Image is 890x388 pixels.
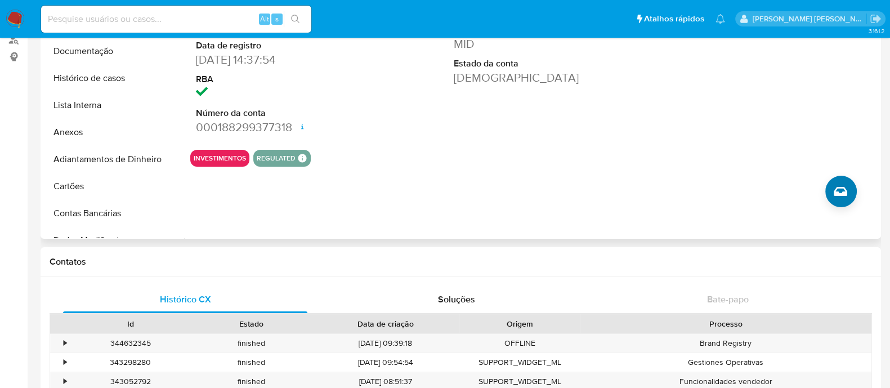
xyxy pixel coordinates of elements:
div: • [64,338,66,349]
span: Atalhos rápidos [644,13,704,25]
div: [DATE] 09:39:18 [312,334,459,353]
dt: Número da conta [196,107,357,119]
div: SUPPORT_WIDGET_ML [459,353,580,372]
div: • [64,376,66,387]
dd: 000188299377318 [196,119,357,135]
span: Alt [260,14,269,24]
h1: Contatos [50,256,872,267]
div: finished [191,353,312,372]
dt: Estado da conta [454,57,615,70]
a: Notificações [715,14,725,24]
div: Estado [199,318,304,329]
button: Histórico de casos [43,65,184,92]
div: Origem [467,318,573,329]
span: s [275,14,279,24]
button: Anexos [43,119,184,146]
div: 343298280 [70,353,191,372]
p: anna.almeida@mercadopago.com.br [753,14,866,24]
button: Lista Interna [43,92,184,119]
div: Id [78,318,183,329]
div: • [64,357,66,368]
dd: [DEMOGRAPHIC_DATA] [454,70,615,86]
button: Cartões [43,173,184,200]
div: Data de criação [320,318,451,329]
div: Brand Registry [580,334,871,353]
div: OFFLINE [459,334,580,353]
button: Contas Bancárias [43,200,184,227]
button: Documentação [43,38,184,65]
a: Sair [870,13,882,25]
div: 344632345 [70,334,191,353]
input: Pesquise usuários ou casos... [41,12,311,26]
div: Gestiones Operativas [580,353,871,372]
span: 3.161.2 [868,26,884,35]
button: Adiantamentos de Dinheiro [43,146,184,173]
div: finished [191,334,312,353]
span: Soluções [438,293,475,306]
span: Histórico CX [160,293,211,306]
dd: MID [454,36,615,52]
button: Dados Modificados [43,227,184,254]
div: [DATE] 09:54:54 [312,353,459,372]
dt: Data de registro [196,39,357,52]
div: Processo [588,318,864,329]
button: search-icon [284,11,307,27]
span: Bate-papo [707,293,749,306]
dd: [DATE] 14:37:54 [196,52,357,68]
dt: RBA [196,73,357,86]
